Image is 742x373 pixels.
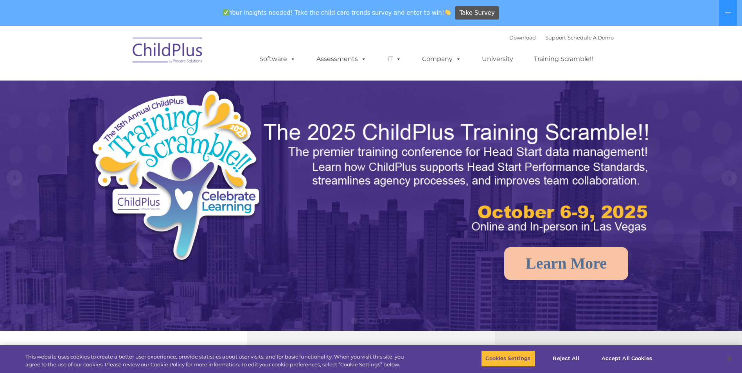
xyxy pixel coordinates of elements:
a: Schedule A Demo [568,34,614,41]
button: Cookies Settings [481,350,535,367]
a: IT [379,51,409,67]
span: Take Survey [460,6,495,20]
a: Support [545,34,566,41]
div: This website uses cookies to create a better user experience, provide statistics about user visit... [25,353,408,368]
span: Last name [109,52,133,57]
a: Download [509,34,536,41]
a: Company [414,51,469,67]
a: Take Survey [455,6,499,20]
img: ✅ [223,9,229,15]
span: Your insights needed! Take the child care trends survey and enter to win! [220,5,454,20]
a: Learn More [504,247,628,280]
button: Close [721,350,738,367]
a: University [474,51,521,67]
span: Phone number [109,84,142,90]
a: Training Scramble!! [526,51,601,67]
button: Accept All Cookies [597,350,656,367]
img: ChildPlus by Procare Solutions [129,32,207,71]
img: 👏 [445,9,451,15]
a: Software [252,51,304,67]
font: | [509,34,614,41]
a: Assessments [309,51,374,67]
button: Reject All [542,350,591,367]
